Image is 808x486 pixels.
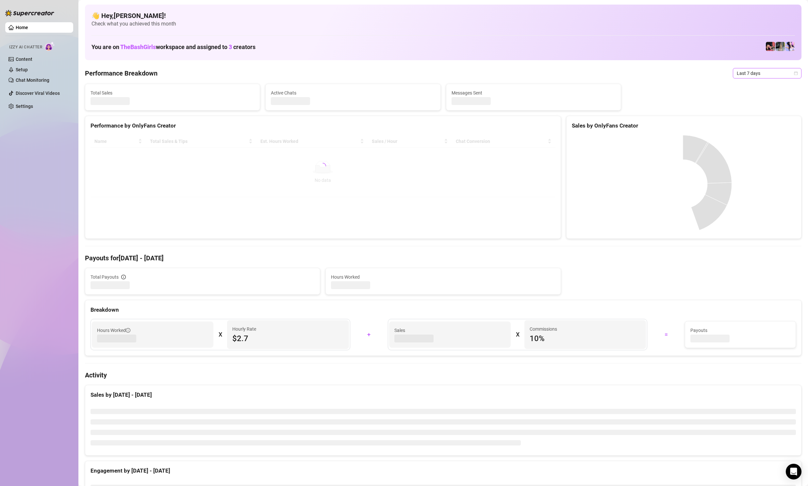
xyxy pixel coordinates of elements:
[271,89,435,96] span: Active Chats
[91,11,795,20] h4: 👋 Hey, [PERSON_NAME] !
[16,104,33,109] a: Settings
[45,42,55,51] img: AI Chatter
[219,329,222,340] div: X
[91,391,796,399] div: Sales by [DATE] - [DATE]
[690,327,790,334] span: Payouts
[16,57,32,62] a: Content
[232,333,343,344] span: $2.7
[121,275,126,279] span: info-circle
[91,273,119,281] span: Total Payouts
[776,42,785,51] img: Brenda
[5,10,54,16] img: logo-BBDzfeDw.svg
[91,89,255,96] span: Total Sales
[452,89,616,96] span: Messages Sent
[16,67,28,72] a: Setup
[16,91,60,96] a: Discover Viral Videos
[91,305,796,314] div: Breakdown
[331,273,555,281] span: Hours Worked
[91,43,256,51] h1: You are on workspace and assigned to creators
[120,43,156,50] span: TheBashGirls
[91,466,796,475] div: Engagement by [DATE] - [DATE]
[232,325,256,333] article: Hourly Rate
[126,328,130,333] span: info-circle
[97,327,130,334] span: Hours Worked
[766,42,775,51] img: Jacky
[91,20,795,27] span: Check what you achieved this month
[319,162,327,170] span: loading
[572,121,796,130] div: Sales by OnlyFans Creator
[516,329,519,340] div: X
[354,329,384,340] div: +
[91,121,555,130] div: Performance by OnlyFans Creator
[16,25,28,30] a: Home
[85,69,157,78] h4: Performance Breakdown
[85,253,801,263] h4: Payouts for [DATE] - [DATE]
[651,329,681,340] div: =
[16,78,49,83] a: Chat Monitoring
[530,325,557,333] article: Commissions
[737,68,798,78] span: Last 7 days
[229,43,232,50] span: 3
[9,44,42,50] span: Izzy AI Chatter
[394,327,505,334] span: Sales
[786,464,801,479] div: Open Intercom Messenger
[785,42,795,51] img: Ary
[85,371,801,380] h4: Activity
[530,333,641,344] span: 10 %
[794,71,798,75] span: calendar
